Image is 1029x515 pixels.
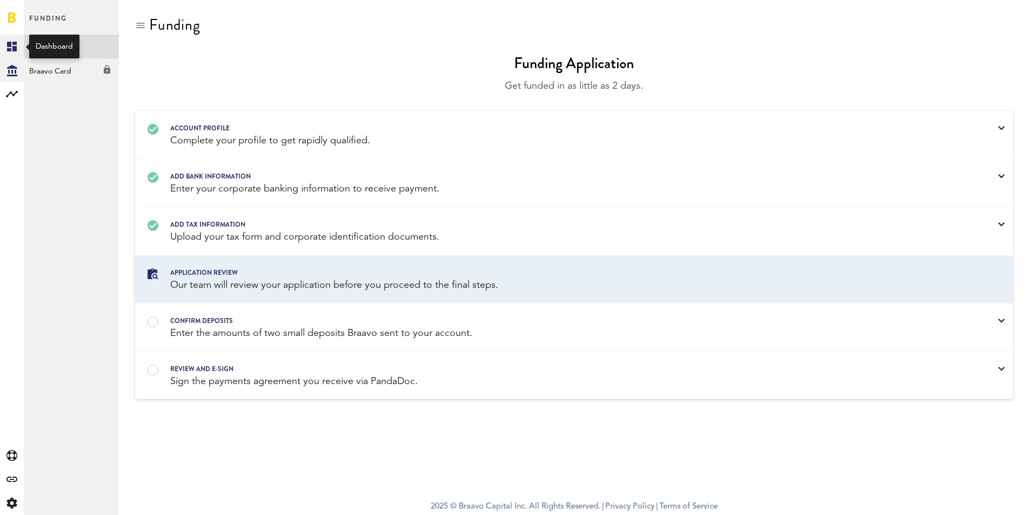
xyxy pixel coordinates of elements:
div: REVIEW AND E-SIGN [170,363,950,375]
a: Account profile Complete your profile to get rapidly qualified. [136,111,1012,159]
div: Sign the payments agreement you receive via PandaDoc. [170,375,950,388]
div: Braavo Card [24,58,119,78]
div: confirm deposits [170,315,950,327]
div: Our team will review your application before you proceed to the final steps. [170,279,950,292]
div: Upload your tax form and corporate identification documents. [170,230,950,244]
a: Add tax information Upload your tax form and corporate identification documents. [136,208,1012,255]
a: Overview [24,35,119,58]
div: Enter the amounts of two small deposits Braavo sent to your account. [170,327,950,340]
div: Account profile [170,122,950,134]
a: Application review Our team will review your application before you proceed to the final steps. [136,256,1012,303]
a: Terms of Service [659,503,718,511]
a: confirm deposits Enter the amounts of two small deposits Braavo sent to your account. [136,304,1012,351]
a: REVIEW AND E-SIGN Sign the payments agreement you receive via PandaDoc. [136,352,1012,399]
div: Enter your corporate banking information to receive payment. [170,182,950,196]
span: 2025 © Braavo Capital Inc. All Rights Reserved. [431,499,600,515]
div: Get funded in as little as 2 days. [135,80,1013,93]
div: Add bank information [170,170,950,182]
div: Funding Application [514,52,634,74]
a: Add bank information Enter your corporate banking information to receive payment. [136,160,1012,207]
div: Dashboard [36,41,73,52]
a: Privacy Policy [605,503,654,511]
span: Support [79,8,118,17]
div: Add tax information [170,219,950,230]
span: Funding [29,12,67,35]
div: Application review [170,267,950,279]
div: Funding [149,16,201,34]
div: Complete your profile to get rapidly qualified. [170,134,950,148]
